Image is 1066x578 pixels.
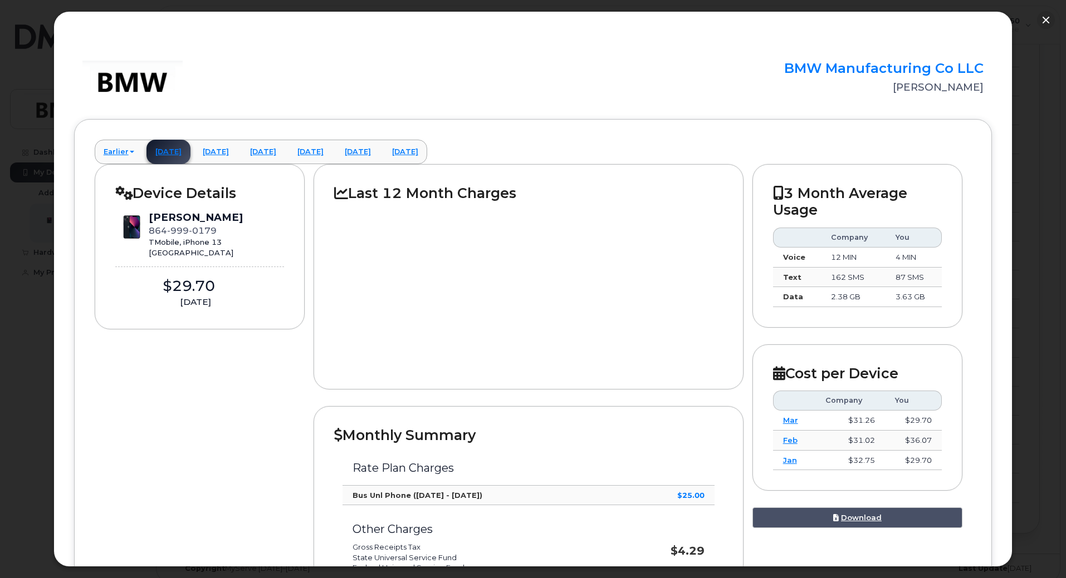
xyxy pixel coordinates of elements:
[886,287,942,307] td: 3.63 GB
[886,248,942,268] td: 4 MIN
[821,228,886,248] th: Company
[149,210,243,225] div: [PERSON_NAME]
[695,80,984,95] div: [PERSON_NAME]
[783,436,798,444] a: Feb
[885,411,942,431] td: $29.70
[149,225,217,236] span: 864
[115,296,276,308] div: [DATE]
[115,185,285,201] h2: Device Details
[783,253,805,261] strong: Voice
[821,248,886,268] td: 12 MIN
[886,228,942,248] th: You
[821,268,886,288] td: 162 SMS
[149,237,243,258] div: TMobile, iPhone 13 [GEOGRAPHIC_DATA]
[353,462,704,474] h3: Rate Plan Charges
[241,140,285,164] a: [DATE]
[189,225,217,236] span: 0179
[783,292,803,301] strong: Data
[194,140,238,164] a: [DATE]
[695,61,984,76] h2: BMW Manufacturing Co LLC
[783,416,798,424] a: Mar
[821,287,886,307] td: 2.38 GB
[783,273,801,281] strong: Text
[815,411,884,431] td: $31.26
[885,391,942,411] th: You
[115,276,262,297] div: $29.70
[334,185,722,201] h2: Last 12 Month Charges
[334,427,722,443] h2: Monthly Summary
[677,491,705,500] strong: $25.00
[815,451,884,471] td: $32.75
[773,185,942,219] h2: 3 Month Average Usage
[336,140,380,164] a: [DATE]
[815,431,884,451] td: $31.02
[1018,530,1058,570] iframe: Messenger Launcher
[783,456,797,465] a: Jan
[383,140,427,164] a: [DATE]
[773,365,942,382] h2: Cost per Device
[353,491,482,500] strong: Bus Unl Phone ([DATE] - [DATE])
[815,391,884,411] th: Company
[288,140,332,164] a: [DATE]
[886,268,942,288] td: 87 SMS
[885,431,942,451] td: $36.07
[885,451,942,471] td: $29.70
